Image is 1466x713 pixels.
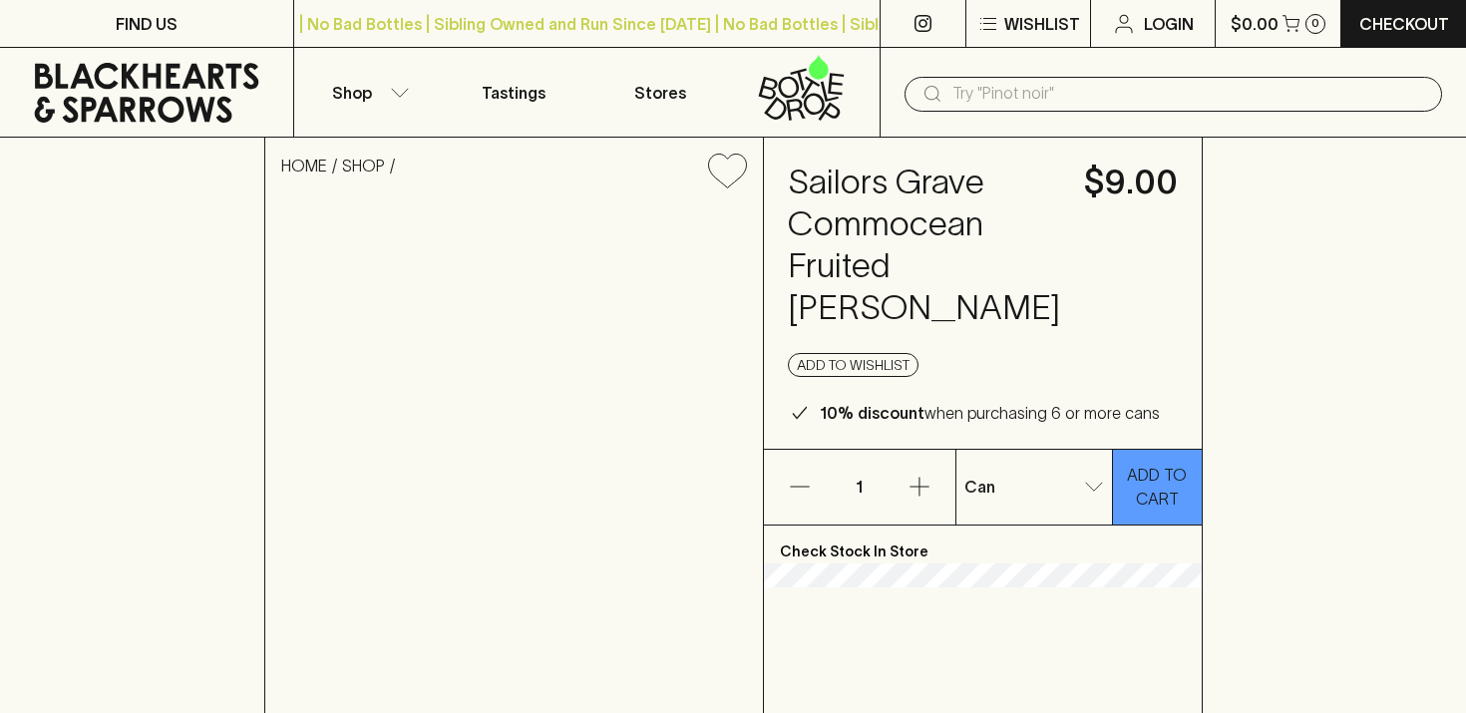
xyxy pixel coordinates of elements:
h4: Sailors Grave Commocean Fruited [PERSON_NAME] [788,162,1060,329]
p: 1 [836,450,884,525]
div: Can [956,467,1112,507]
h4: $9.00 [1084,162,1178,203]
p: when purchasing 6 or more cans [820,401,1160,425]
input: Try "Pinot noir" [952,78,1426,110]
p: Stores [634,81,686,105]
a: Stores [587,48,734,137]
button: Add to wishlist [788,353,918,377]
p: Tastings [482,81,546,105]
p: FIND US [116,12,178,36]
a: HOME [281,157,327,175]
p: Can [964,475,995,499]
button: Shop [294,48,441,137]
p: Wishlist [1004,12,1080,36]
p: Login [1144,12,1194,36]
p: $0.00 [1231,12,1279,36]
button: ADD TO CART [1113,450,1202,525]
p: 0 [1311,18,1319,29]
b: 10% discount [820,404,924,422]
a: Tastings [441,48,587,137]
p: Check Stock In Store [764,526,1202,563]
p: Checkout [1359,12,1449,36]
a: SHOP [342,157,385,175]
button: Add to wishlist [700,146,755,196]
p: Shop [332,81,372,105]
p: ADD TO CART [1123,463,1192,511]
